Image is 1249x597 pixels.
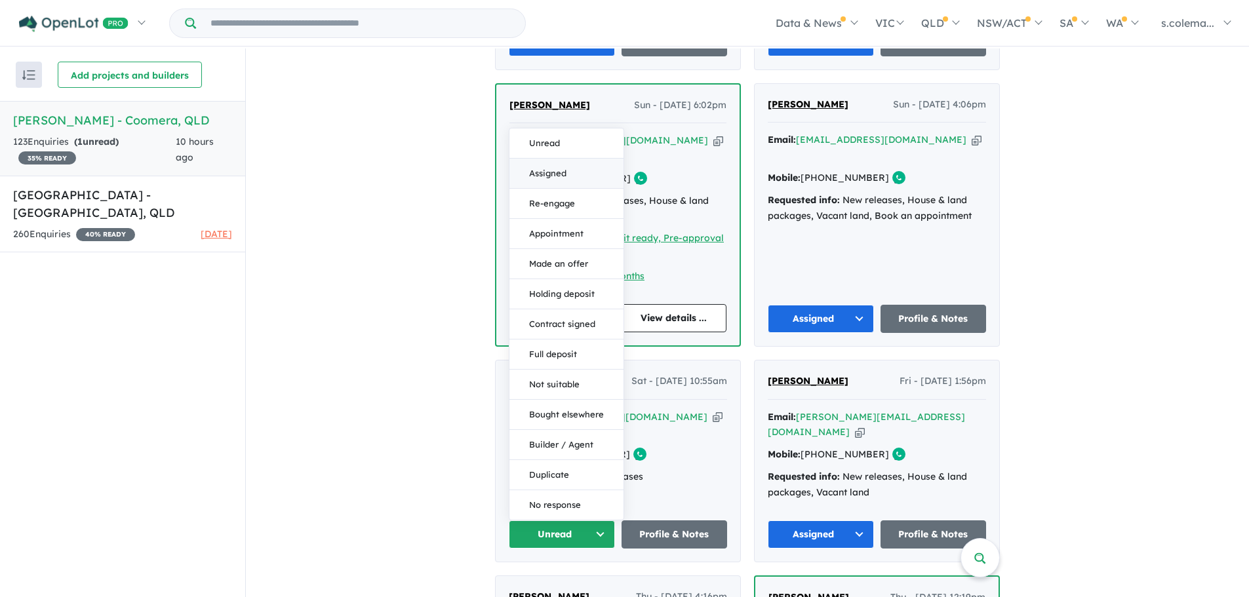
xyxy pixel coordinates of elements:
button: Unread [509,520,615,549]
h5: [GEOGRAPHIC_DATA] - [GEOGRAPHIC_DATA] , QLD [13,186,232,221]
button: Bought elsewhere [509,400,624,430]
button: Copy [855,425,865,439]
span: [PERSON_NAME] [509,99,590,111]
h5: [PERSON_NAME] - Coomera , QLD [13,111,232,129]
span: Fri - [DATE] 1:56pm [900,374,986,389]
span: Sun - [DATE] 4:06pm [893,97,986,113]
strong: Mobile: [768,172,801,183]
button: Made an offer [509,249,624,279]
a: [PERSON_NAME] [509,98,590,113]
a: [PERSON_NAME] [768,374,848,389]
div: 123 Enquir ies [13,134,176,166]
a: View details ... [622,304,727,332]
button: Copy [713,134,723,147]
button: Re-engage [509,189,624,219]
span: [PERSON_NAME] [768,98,848,110]
strong: ( unread) [74,136,119,147]
button: Duplicate [509,460,624,490]
button: Add projects and builders [58,62,202,88]
button: Assigned [768,520,874,549]
div: New releases, House & land packages, Vacant land [768,469,986,501]
span: 1 [77,136,83,147]
span: [PERSON_NAME] [768,375,848,387]
button: Not suitable [509,370,624,400]
button: Unread [509,128,624,159]
a: [PERSON_NAME][EMAIL_ADDRESS][DOMAIN_NAME] [768,411,965,438]
button: Appointment [509,219,624,249]
span: 10 hours ago [176,136,214,163]
a: [PHONE_NUMBER] [801,448,889,460]
strong: Email: [768,411,796,423]
span: Sun - [DATE] 6:02pm [634,98,726,113]
a: [PERSON_NAME] [768,97,848,113]
button: Full deposit [509,339,624,370]
button: Copy [972,133,981,147]
a: [EMAIL_ADDRESS][DOMAIN_NAME] [796,134,966,145]
div: New releases, House & land packages, Vacant land, Book an appointment [768,193,986,224]
a: [PHONE_NUMBER] [801,172,889,183]
input: Try estate name, suburb, builder or developer [199,9,523,37]
strong: Email: [768,134,796,145]
button: Assigned [768,305,874,333]
strong: Requested info: [768,194,840,206]
button: Assigned [509,159,624,189]
span: Sat - [DATE] 10:55am [631,374,727,389]
button: Holding deposit [509,279,624,309]
strong: Requested info: [768,471,840,482]
img: sort.svg [22,70,35,80]
button: Copy [713,410,723,424]
a: Profile & Notes [881,305,987,333]
span: s.colema... [1161,16,1214,29]
img: Openlot PRO Logo White [19,16,129,32]
span: 35 % READY [18,151,76,164]
span: [DATE] [201,228,232,240]
button: Contract signed [509,309,624,339]
button: Builder / Agent [509,430,624,460]
div: Unread [509,128,624,520]
div: 260 Enquir ies [13,227,135,242]
span: 40 % READY [76,228,135,241]
button: No response [509,490,624,520]
strong: Mobile: [768,448,801,460]
a: Profile & Notes [622,520,728,549]
a: Profile & Notes [881,520,987,549]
